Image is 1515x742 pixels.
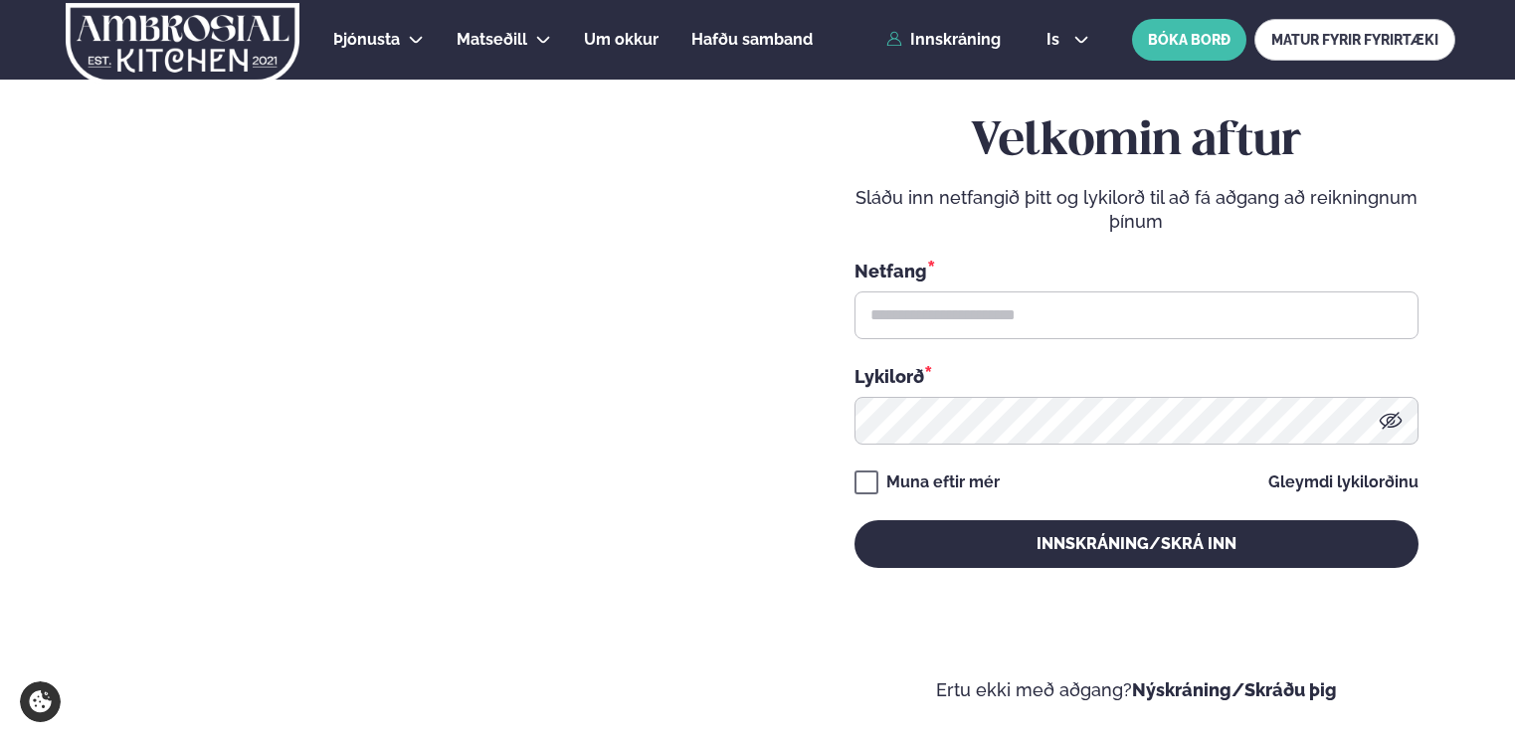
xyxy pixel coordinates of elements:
a: Gleymdi lykilorðinu [1268,474,1419,490]
h2: Velkomin á Ambrosial kitchen! [60,384,473,551]
button: is [1031,32,1105,48]
button: BÓKA BORÐ [1132,19,1246,61]
h2: Velkomin aftur [854,114,1419,170]
a: Um okkur [584,28,659,52]
a: Nýskráning/Skráðu þig [1132,679,1337,700]
span: is [1046,32,1065,48]
img: logo [64,3,301,85]
div: Netfang [854,258,1419,283]
button: Innskráning/Skrá inn [854,520,1419,568]
a: Innskráning [886,31,1001,49]
a: MATUR FYRIR FYRIRTÆKI [1254,19,1455,61]
div: Lykilorð [854,363,1419,389]
a: Matseðill [457,28,527,52]
a: Hafðu samband [691,28,813,52]
span: Um okkur [584,30,659,49]
span: Þjónusta [333,30,400,49]
span: Matseðill [457,30,527,49]
p: Ef eitthvað sameinar fólk, þá er [PERSON_NAME] matarferðalag. [60,575,473,623]
p: Ertu ekki með aðgang? [818,678,1456,702]
span: Hafðu samband [691,30,813,49]
p: Sláðu inn netfangið þitt og lykilorð til að fá aðgang að reikningnum þínum [854,186,1419,234]
a: Þjónusta [333,28,400,52]
a: Cookie settings [20,681,61,722]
